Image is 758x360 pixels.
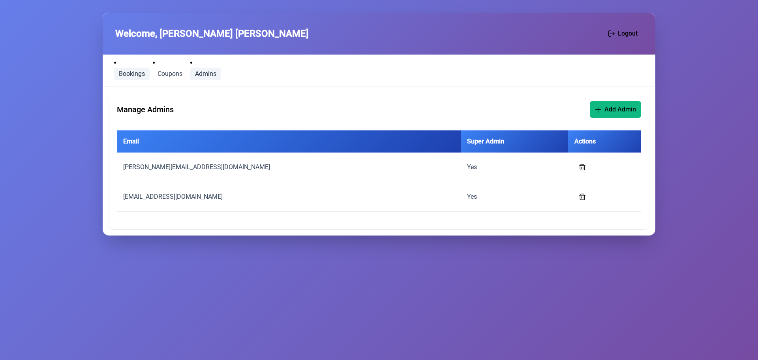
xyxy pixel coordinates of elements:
[153,68,187,80] a: Coupons
[117,182,461,212] td: [EMAIL_ADDRESS][DOMAIN_NAME]
[603,25,643,42] button: Logout
[114,68,150,80] a: Bookings
[590,101,641,118] button: Add Admin
[190,68,221,80] a: Admins
[604,105,636,114] span: Add Admin
[461,182,568,212] td: Yes
[190,58,221,80] li: Admins
[117,130,461,153] th: Email
[117,153,461,182] td: [PERSON_NAME][EMAIL_ADDRESS][DOMAIN_NAME]
[158,71,182,77] span: Coupons
[461,130,568,153] th: Super Admin
[153,58,187,80] li: Coupons
[115,26,309,41] span: Welcome, [PERSON_NAME] [PERSON_NAME]
[114,58,150,80] li: Bookings
[618,29,638,38] span: Logout
[195,71,216,77] span: Admins
[117,104,174,115] span: Manage Admins
[119,71,145,77] span: Bookings
[568,130,641,153] th: Actions
[461,153,568,182] td: Yes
